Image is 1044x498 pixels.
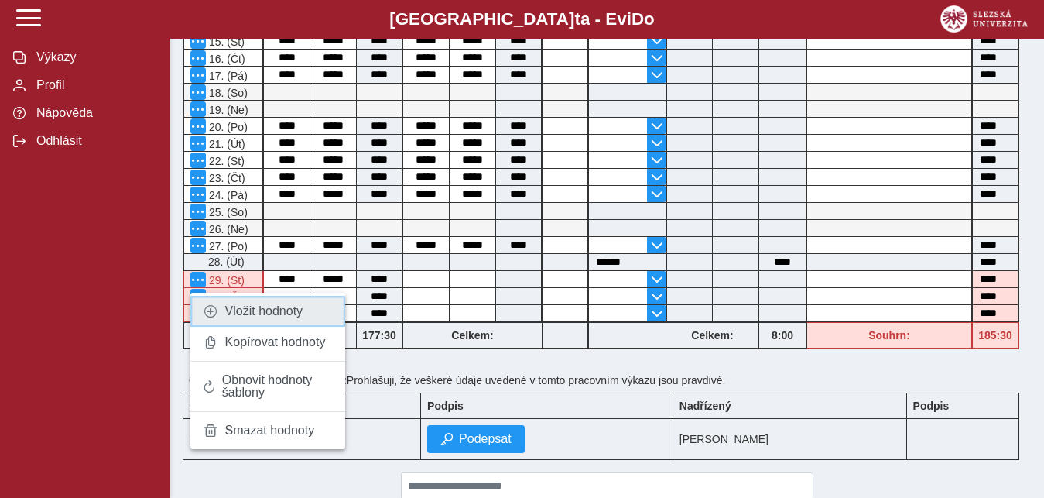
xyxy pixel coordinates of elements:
button: Menu [190,33,206,49]
span: 17. (Pá) [206,70,248,82]
div: Po 6 hodinách nepřetržité práce je nutná přestávka v práci na jídlo a oddech v trvání nejméně 30 ... [183,288,264,305]
button: Menu [190,289,206,304]
span: 19. (Ne) [206,104,248,116]
b: Podpis [913,400,950,412]
span: 29. (St) [206,274,245,287]
b: 8:00 [759,329,806,342]
button: Menu [190,153,206,168]
button: Menu [190,187,206,202]
b: 185:30 [973,329,1018,342]
span: Odhlásit [32,134,157,148]
img: logo_web_su.png [940,5,1028,33]
span: D [632,9,644,29]
b: Čestné prohlášení pracovníka: [189,374,347,386]
td: [PERSON_NAME] [673,419,906,460]
span: 18. (So) [206,87,248,99]
div: Fond pracovní doby (184 h) a součet hodin (185:30 h) se neshodují! [807,322,973,349]
span: 21. (Út) [206,138,245,150]
button: Menu [190,272,206,287]
b: Souhrn: [868,329,910,342]
span: Kopírovat hodnoty [225,336,326,349]
span: t [574,9,580,29]
button: Menu [190,221,206,236]
span: 26. (Ne) [206,223,248,235]
button: Menu [190,170,206,185]
span: Výkazy [32,50,157,64]
span: 23. (Čt) [206,172,245,184]
span: Podepsat [459,432,512,446]
button: Menu [190,204,206,219]
span: 30. (Čt) [206,291,245,304]
button: Menu [190,67,206,83]
div: Po 6 hodinách nepřetržité práce je nutná přestávka v práci na jídlo a oddech v trvání nejméně 30 ... [183,305,264,322]
span: 25. (So) [206,206,248,218]
b: [GEOGRAPHIC_DATA] a - Evi [46,9,998,29]
button: Menu [190,84,206,100]
b: Podpis [427,400,464,412]
b: [PERSON_NAME] [190,433,280,445]
button: Menu [190,118,206,134]
button: Menu [190,50,206,66]
span: Obnovit hodnoty šablony [222,374,333,399]
button: Menu [190,238,206,253]
span: Nápověda [32,106,157,120]
span: 16. (Čt) [206,53,245,65]
div: Fond pracovní doby (184 h) a součet hodin (185:30 h) se neshodují! [973,322,1019,349]
b: Celkem: [403,329,542,342]
button: Menu [190,136,206,151]
button: Menu [190,101,206,117]
div: Prohlašuji, že veškeré údaje uvedené v tomto pracovním výkazu jsou pravdivé. [183,368,1032,393]
span: o [644,9,655,29]
b: Celkem: [666,329,758,342]
span: Smazat hodnoty [225,424,315,437]
button: Podepsat [427,425,525,453]
b: Zaměstnanec [190,400,258,412]
span: 27. (Po) [206,240,248,252]
b: Nadřízený [679,400,731,412]
span: 28. (Út) [205,256,245,268]
b: 177:30 [357,329,402,342]
span: 15. (St) [206,36,245,48]
span: Vložit hodnoty [225,305,303,318]
div: Po 6 hodinách nepřetržité práce je nutná přestávka v práci na jídlo a oddech v trvání nejméně 30 ... [183,271,264,288]
span: 22. (St) [206,155,245,167]
span: 24. (Pá) [206,189,248,201]
span: Profil [32,78,157,92]
span: 20. (Po) [206,121,248,133]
